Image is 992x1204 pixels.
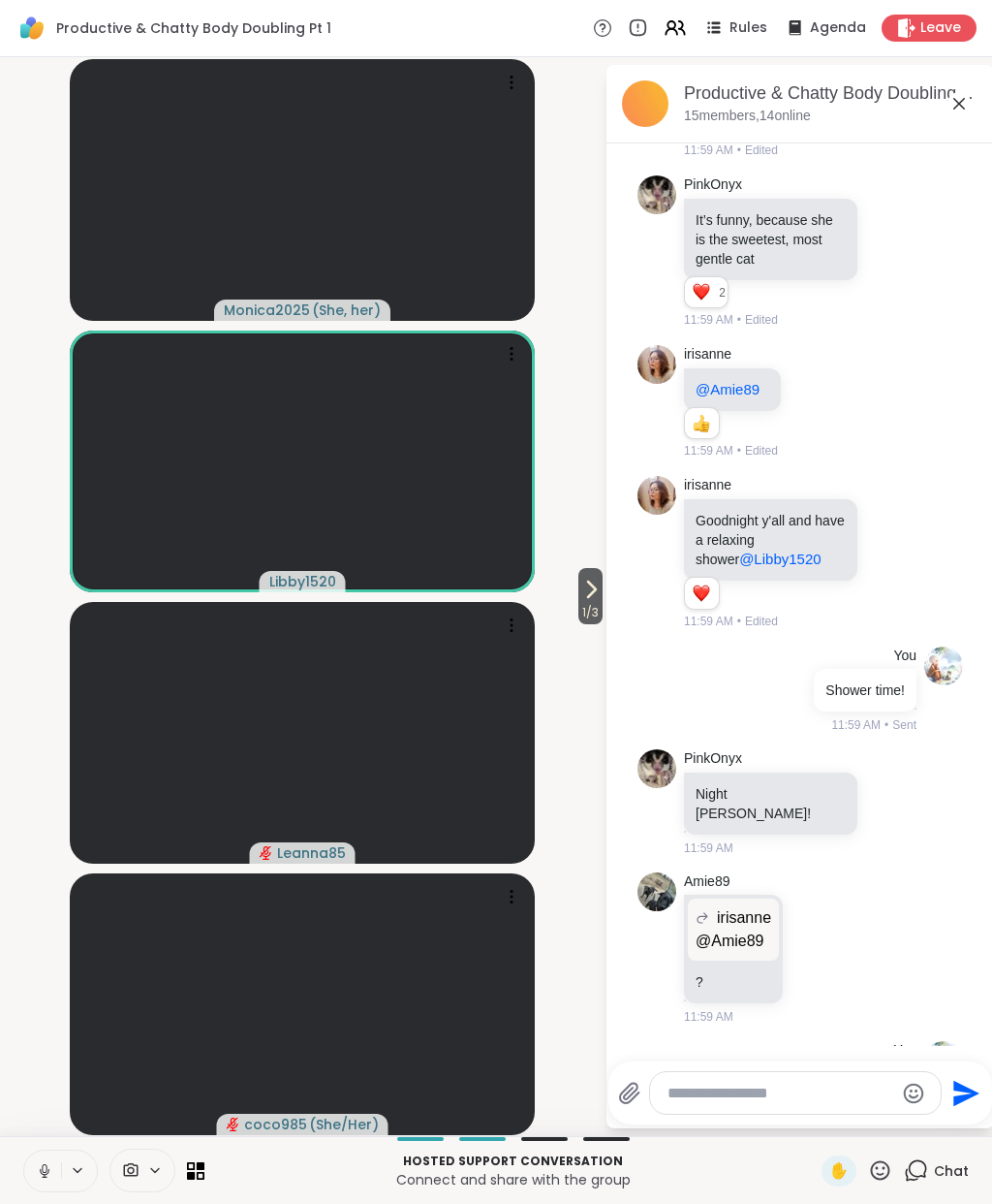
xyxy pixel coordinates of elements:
[745,311,778,329] span: Edited
[637,476,676,515] img: https://sharewell-space-live.sfo3.digitaloceanspaces.com/user-generated/be849bdb-4731-4649-82cd-d...
[739,551,821,567] span: @Libby1520
[667,1084,893,1103] textarea: Type your message
[578,568,603,624] button: 1/3
[745,613,778,630] span: Edited
[729,18,767,38] span: Rules
[684,476,731,495] a: irisanne
[893,647,916,666] h4: You
[825,681,905,700] p: Shower time!
[216,1153,810,1170] p: Hosted support conversation
[637,175,676,214] img: https://sharewell-space-live.sfo3.digitaloceanspaces.com/user-generated/3d39395a-5486-44ea-9184-d...
[684,442,733,459] span: 11:59 AM
[884,716,888,734] span: •
[269,572,336,591] span: Libby1520
[829,1159,849,1183] span: ✋
[684,175,742,195] a: PinkOnyx
[737,442,741,459] span: •
[934,1161,969,1181] span: Chat
[684,107,811,126] p: 15 members, 14 online
[578,601,603,624] span: 1 / 3
[745,142,778,159] span: Edited
[260,846,273,860] span: audio-muted
[737,613,741,630] span: •
[893,1041,916,1061] h4: You
[684,311,733,329] span: 11:59 AM
[685,578,719,609] div: Reaction list
[244,1115,307,1134] span: coco985
[227,1118,240,1131] span: audio-muted
[696,930,771,953] p: @Amie89
[637,749,676,788] img: https://sharewell-space-live.sfo3.digitaloceanspaces.com/user-generated/3d39395a-5486-44ea-9184-d...
[696,381,759,397] span: @Amie89
[924,647,963,685] img: https://sharewell-space-live.sfo3.digitaloceanspaces.com/user-generated/22027137-b181-4a8c-aa67-6...
[685,408,719,439] div: Reaction list
[684,142,733,159] span: 11:59 AM
[942,1071,985,1115] button: Send
[892,716,916,734] span: Sent
[684,749,742,769] a: PinkOnyx
[696,972,771,992] div: ?
[696,511,846,569] p: Goodnight y'all and have a relaxing shower
[737,142,741,159] span: •
[684,1008,733,1026] span: 11:59 AM
[684,840,733,857] span: 11:59 AM
[737,311,741,329] span: •
[810,18,866,38] span: Agenda
[717,906,771,930] span: irisanne
[312,301,381,320] span: ( She, her )
[277,843,346,863] span: Leanna85
[684,872,729,892] a: Amie89
[637,872,676,911] img: https://sharewell-space-live.sfo3.digitaloceanspaces.com/user-generated/c3bd44a5-f966-4702-9748-c...
[216,1170,810,1189] p: Connect and share with the group
[691,416,711,431] button: Reactions: like
[745,442,778,459] span: Edited
[696,210,846,269] p: It’s funny, because she is the sweetest, most gentle cat
[920,18,961,38] span: Leave
[691,285,711,301] button: Reactions: love
[15,12,48,45] img: ShareWell Logomark
[684,613,733,630] span: 11:59 AM
[56,18,331,38] span: Productive & Chatty Body Doubling Pt 1
[684,81,978,106] div: Productive & Chatty Body Doubling Pt 1, [DATE]
[902,1082,925,1105] button: Emoji picker
[622,80,668,127] img: Productive & Chatty Body Doubling Pt 1, Oct 15
[637,345,676,384] img: https://sharewell-space-live.sfo3.digitaloceanspaces.com/user-generated/be849bdb-4731-4649-82cd-d...
[684,345,731,364] a: irisanne
[309,1115,379,1134] span: ( She/Her )
[224,301,310,320] span: Monica2025
[831,716,881,734] span: 11:59 AM
[696,784,846,823] p: Night [PERSON_NAME]!
[719,284,728,301] span: 2
[924,1041,963,1080] img: https://sharewell-space-live.sfo3.digitaloceanspaces.com/user-generated/22027137-b181-4a8c-aa67-6...
[685,277,719,308] div: Reaction list
[691,586,711,601] button: Reactions: love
